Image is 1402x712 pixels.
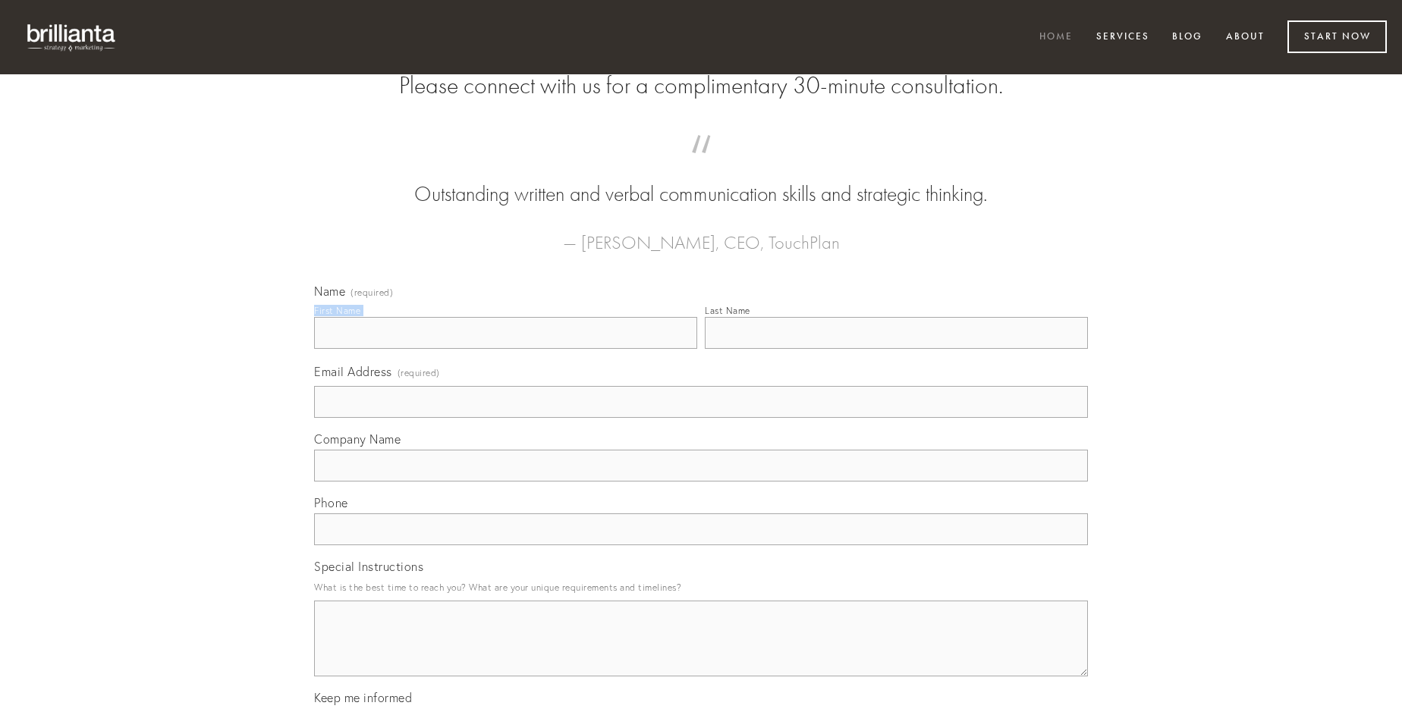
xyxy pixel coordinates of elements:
[314,577,1088,598] p: What is the best time to reach you? What are your unique requirements and timelines?
[314,284,345,299] span: Name
[1029,25,1083,50] a: Home
[350,288,393,297] span: (required)
[1162,25,1212,50] a: Blog
[705,305,750,316] div: Last Name
[338,150,1064,180] span: “
[314,495,348,510] span: Phone
[1216,25,1275,50] a: About
[314,559,423,574] span: Special Instructions
[338,209,1064,258] figcaption: — [PERSON_NAME], CEO, TouchPlan
[314,71,1088,100] h2: Please connect with us for a complimentary 30-minute consultation.
[314,431,401,447] span: Company Name
[314,364,392,379] span: Email Address
[398,362,440,383] span: (required)
[1287,20,1387,53] a: Start Now
[314,305,360,316] div: First Name
[314,690,412,705] span: Keep me informed
[1086,25,1159,50] a: Services
[338,150,1064,209] blockquote: Outstanding written and verbal communication skills and strategic thinking.
[15,15,129,59] img: brillianta - research, strategy, marketing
